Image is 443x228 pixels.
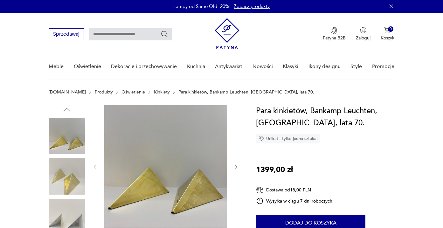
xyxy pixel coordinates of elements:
[360,27,366,33] img: Ikonka użytkownika
[350,54,362,79] a: Style
[111,54,177,79] a: Dekoracje i przechowywanie
[49,118,85,154] img: Zdjęcie produktu Para kinkietów, Bankamp Leuchten, Niemcy, lata 70.
[178,90,314,95] p: Para kinkietów, Bankamp Leuchten, [GEOGRAPHIC_DATA], lata 70.
[215,18,239,49] img: Patyna - sklep z meblami i dekoracjami vintage
[381,27,394,41] button: 0Koszyk
[356,35,370,41] p: Zaloguj
[323,27,346,41] button: Patyna B2B
[154,90,170,95] a: Kinkiety
[49,32,84,37] a: Sprzedawaj
[256,186,332,194] div: Dostawa od 18,00 PLN
[384,27,391,33] img: Ikona koszyka
[256,186,264,194] img: Ikona dostawy
[253,54,273,79] a: Nowości
[308,54,341,79] a: Ikony designu
[256,105,394,129] h1: Para kinkietów, Bankamp Leuchten, [GEOGRAPHIC_DATA], lata 70.
[187,54,205,79] a: Kuchnia
[388,26,393,32] div: 0
[104,105,227,228] img: Zdjęcie produktu Para kinkietów, Bankamp Leuchten, Niemcy, lata 70.
[161,30,168,38] button: Szukaj
[283,54,298,79] a: Klasyki
[256,164,293,176] p: 1399,00 zł
[74,54,101,79] a: Oświetlenie
[49,28,84,40] button: Sprzedawaj
[323,27,346,41] a: Ikona medaluPatyna B2B
[256,134,320,143] div: Unikat - tylko jedna sztuka!
[323,35,346,41] p: Patyna B2B
[234,3,270,10] a: Zobacz produkty
[259,136,264,142] img: Ikona diamentu
[121,90,145,95] a: Oświetlenie
[95,90,113,95] a: Produkty
[49,158,85,195] img: Zdjęcie produktu Para kinkietów, Bankamp Leuchten, Niemcy, lata 70.
[331,27,337,34] img: Ikona medalu
[173,3,231,10] p: Lampy od Same Old -20%!
[49,54,64,79] a: Meble
[49,90,86,95] a: [DOMAIN_NAME]
[381,35,394,41] p: Koszyk
[256,197,332,205] div: Wysyłka w ciągu 7 dni roboczych
[372,54,394,79] a: Promocje
[215,54,242,79] a: Antykwariat
[356,27,370,41] button: Zaloguj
